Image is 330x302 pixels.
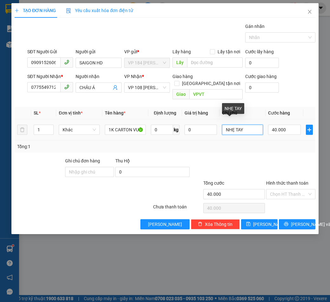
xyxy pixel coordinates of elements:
span: [GEOGRAPHIC_DATA] tận nơi [179,80,243,87]
span: Xóa Thông tin [205,221,232,228]
span: Thu Hộ [115,158,130,163]
label: Ghi chú đơn hàng [65,158,100,163]
div: VP 108 [PERSON_NAME] [61,5,112,21]
span: VP 184 Nguyễn Văn Trỗi - HCM [128,58,166,68]
label: Gán nhãn [245,24,265,29]
span: VP 108 Lê Hồng Phong - Vũng Tàu [128,83,166,92]
div: Người nhận [76,73,121,80]
div: NHẸ TAY [222,103,244,114]
span: close [307,9,312,14]
input: Dọc đường [189,89,243,99]
div: SĐT Người Gửi [27,48,73,55]
span: Khác [63,125,96,135]
input: Cước giao hàng [245,82,279,93]
span: TẠO ĐƠN HÀNG [15,8,56,13]
button: Close [301,3,319,21]
div: Chưa thanh toán [152,203,203,214]
span: save [246,222,251,227]
label: Cước giao hàng [245,74,277,79]
span: Lấy hàng [172,49,191,54]
span: phone [64,84,69,89]
span: VPVT [70,37,94,48]
label: Cước lấy hàng [245,49,274,54]
img: icon [66,8,71,13]
button: delete [17,125,27,135]
button: plus [306,125,313,135]
span: VP Nhận [124,74,142,79]
input: Ghi Chú [222,125,263,135]
span: Giá trị hàng [185,110,208,115]
div: VP gửi [124,48,170,55]
button: deleteXóa Thông tin [191,219,240,229]
span: kg [173,125,179,135]
span: delete [198,222,202,227]
input: Dọc đường [187,57,243,68]
div: Người gửi [76,48,121,55]
span: plus [306,127,313,132]
span: Lấy tận nơi [215,48,243,55]
input: Cước lấy hàng [245,58,279,68]
label: Hình thức thanh toán [266,181,308,186]
span: Cước hàng [268,110,290,115]
th: Ghi chú [219,107,266,119]
div: SĐT Người Nhận [27,73,73,80]
span: Đơn vị tính [59,110,83,115]
span: DĐ: [61,41,70,47]
div: Tổng: 1 [17,143,128,150]
button: printer[PERSON_NAME] và In [279,219,315,229]
span: Gửi: [5,6,15,13]
span: Giao hàng [172,74,193,79]
div: VP 184 [PERSON_NAME] - HCM [5,5,56,28]
span: phone [64,60,69,65]
span: Tổng cước [203,181,224,186]
span: Yêu cầu xuất hóa đơn điện tử [66,8,133,13]
span: printer [284,222,288,227]
button: save[PERSON_NAME] [241,219,278,229]
span: [PERSON_NAME] [253,221,287,228]
input: Ghi chú đơn hàng [65,167,114,177]
div: ANH DŨNG [5,28,56,36]
button: [PERSON_NAME] [140,219,189,229]
span: SL [34,110,39,115]
div: 0903335198 [61,28,112,37]
div: [PERSON_NAME] [61,21,112,28]
span: user-add [113,85,118,90]
div: 0974260475 [5,36,56,45]
span: Định lượng [154,110,176,115]
span: Lấy [172,57,187,68]
span: Nhận: [61,6,76,13]
span: Tên hàng [105,110,125,115]
span: plus [15,8,19,13]
span: Giao [172,89,189,99]
input: 0 [185,125,217,135]
input: VD: Bàn, Ghế [105,125,146,135]
span: [PERSON_NAME] [148,221,182,228]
